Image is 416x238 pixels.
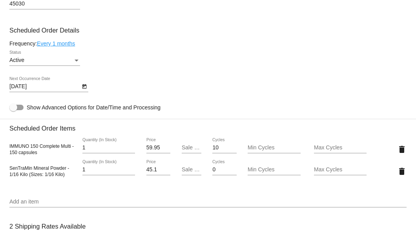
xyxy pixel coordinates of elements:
[248,145,300,151] input: Min Cycles
[9,27,407,34] h3: Scheduled Order Details
[82,145,135,151] input: Quantity (In Stock)
[9,144,74,155] span: IMMUNO 150 Complete Multi - 150 capsules
[9,119,407,132] h3: Scheduled Order Items
[82,167,135,173] input: Quantity (In Stock)
[27,104,161,111] span: Show Advanced Options for Date/Time and Processing
[212,145,236,151] input: Cycles
[314,145,367,151] input: Max Cycles
[397,167,407,176] mat-icon: delete
[9,165,69,177] span: SenTraMin Mineral Powder - 1/16 Kilo (Sizes: 1/16 Kilo)
[182,167,201,173] input: Sale Price
[9,218,86,235] h3: 2 Shipping Rates Available
[9,84,80,90] input: Next Occurrence Date
[212,167,236,173] input: Cycles
[146,145,170,151] input: Price
[9,57,24,63] span: Active
[9,199,407,205] input: Add an item
[9,57,80,64] mat-select: Status
[397,145,407,154] mat-icon: delete
[314,167,367,173] input: Max Cycles
[248,167,300,173] input: Min Cycles
[182,145,201,151] input: Sale Price
[37,40,75,47] a: Every 1 months
[9,40,407,47] div: Frequency:
[146,167,170,173] input: Price
[80,82,88,90] button: Open calendar
[9,1,80,7] input: Shipping Postcode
